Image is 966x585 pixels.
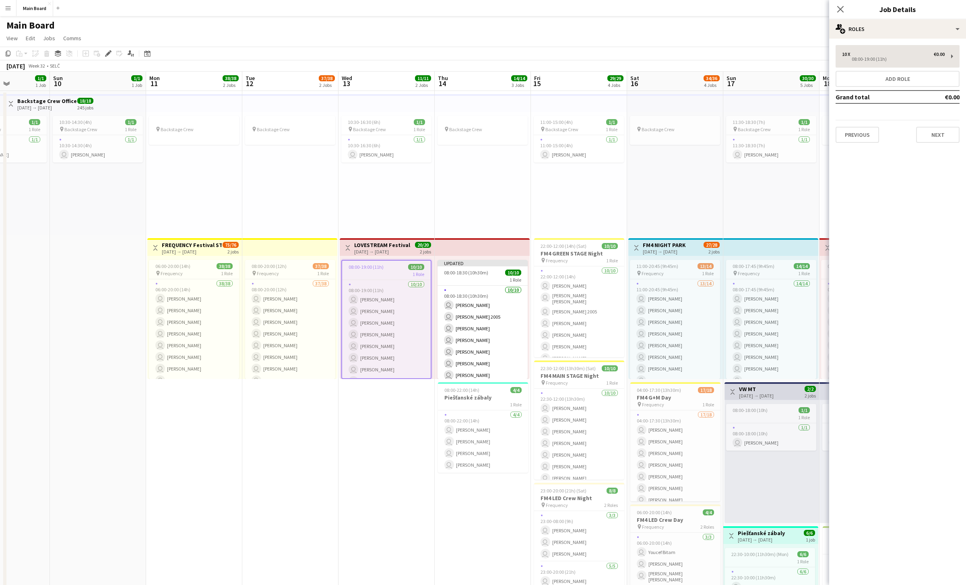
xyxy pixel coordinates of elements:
td: Grand total [836,91,921,103]
div: 3 Jobs [512,82,527,88]
span: Backstage Crew [64,126,97,132]
span: 08:00-17:45 (9h45m) [733,263,774,269]
a: Edit [23,33,38,43]
span: 1 Role [125,126,136,132]
h3: FM4 NIGHT PARK [643,241,686,249]
span: Backstage Crew [257,126,290,132]
span: 15 [533,79,541,88]
span: Backstage Crew [449,126,482,132]
span: 1 Role [797,558,809,564]
app-job-card: Backstage Crew [630,116,720,145]
app-job-card: 08:00-19:00 (11h)21/221 Role21/2208:00-19:00 (11h) [PERSON_NAME] [PERSON_NAME] [PERSON_NAME] Arte... [821,260,911,379]
span: 1 Role [798,270,810,276]
div: 06:00-20:00 (14h)38/38 Frequency1 Role38/3806:00-20:00 (14h) [PERSON_NAME] [PERSON_NAME] [PERSON_... [149,260,239,379]
app-job-card: 04:00-17:30 (13h30m)17/18FM4 G+M Day Frequency1 Role17/1804:00-17:30 (13h30m) [PERSON_NAME] [PERS... [630,382,720,501]
span: 1/1 [131,75,142,81]
span: 1/1 [799,119,810,125]
app-card-role: 1/111:30-18:30 (7h) [PERSON_NAME] [726,135,816,163]
app-card-role: 1/108:00-18:00 (10h) [PERSON_NAME] [822,423,912,451]
span: 1 Role [413,126,425,132]
span: 1/1 [125,119,136,125]
div: [DATE] [6,62,25,70]
div: 1 Job [35,82,46,88]
app-job-card: 08:00-22:00 (14h)4/4Piešťanské zábaly1 Role4/408:00-22:00 (14h) [PERSON_NAME] [PERSON_NAME] [PERS... [438,382,528,473]
span: 38/38 [217,263,233,269]
span: 11:00-20:45 (9h45m) [636,263,678,269]
h3: FM4 MAIN STAGE Night [534,372,624,379]
app-job-card: 10:30-14:30 (4h)1/1 Backstage Crew1 Role1/110:30-14:30 (4h) [PERSON_NAME] [53,116,143,163]
app-card-role: 1/108:00-18:00 (10h) [PERSON_NAME] [726,423,816,451]
div: 245 jobs [77,104,93,111]
span: 10/10 [408,264,424,270]
app-card-role: 10/1022:00-12:00 (14h) [PERSON_NAME] [PERSON_NAME] [PERSON_NAME] [PERSON_NAME] 2005 [PERSON_NAME]... [534,266,624,401]
span: 22:30-10:00 (11h30m) (Mon) [731,551,788,557]
span: Sun [53,74,63,82]
app-job-card: 22:30-12:00 (13h30m) (Sat)10/10FM4 MAIN STAGE Night Frequency1 Role10/1022:30-12:00 (13h30m) [PER... [534,360,624,480]
div: 5 Jobs [800,82,815,88]
span: 75/76 [223,242,239,248]
div: 4 Jobs [704,82,719,88]
span: Frequency [738,270,760,276]
span: 1 Role [606,257,618,264]
div: Updated [438,260,528,266]
span: 16 [629,79,639,88]
span: 1 Role [221,270,233,276]
span: 08:00-18:30 (10h30m) [444,270,488,276]
span: 14/14 [511,75,527,81]
span: 17 [725,79,736,88]
div: [DATE] → [DATE] [17,105,77,111]
span: Backstage Crew [545,126,578,132]
span: Thu [438,74,448,82]
div: 11:00-20:45 (9h45m)13/14 Frequency1 Role13/1411:00-20:45 (9h45m) [PERSON_NAME] [PERSON_NAME] [PER... [630,260,720,379]
app-job-card: Backstage Crew [245,116,335,145]
span: 10:30-16:30 (6h) [348,119,380,125]
app-job-card: Backstage Crew [149,116,239,145]
button: Main Board [17,0,53,16]
span: 11 [148,79,160,88]
span: Sat [630,74,639,82]
span: 4/4 [510,387,522,393]
span: 1/1 [799,407,810,413]
div: 2 Jobs [223,82,238,88]
span: 18/18 [77,98,93,104]
span: Frequency [546,257,568,264]
div: 2 jobs [227,248,239,255]
span: 8/8 [607,488,618,494]
span: 38/38 [223,75,239,81]
div: 11:00-15:00 (4h)1/1 Backstage Crew1 Role1/111:00-15:00 (4h) [PERSON_NAME] [534,116,624,163]
app-job-card: 08:00-19:00 (11h)10/101 Role10/1008:00-19:00 (11h) [PERSON_NAME] [PERSON_NAME] [PERSON_NAME] [PER... [341,260,431,379]
span: 14 [437,79,448,88]
span: Edit [26,35,35,42]
div: 08:00-19:00 (11h) [842,57,945,61]
span: 1 Role [702,402,714,408]
div: 11:30-18:30 (7h)1/1 Backstage Crew1 Role1/111:30-18:30 (7h) [PERSON_NAME] [726,116,816,163]
app-job-card: 10:30-16:30 (6h)1/1 Backstage Crew1 Role1/110:30-16:30 (6h) [PERSON_NAME] [341,116,431,163]
div: [DATE] → [DATE] [739,393,774,399]
div: 2 jobs [805,392,816,399]
button: Add role [836,71,960,87]
h3: Piešťanské zábaly [738,529,785,537]
span: 1 Role [702,270,714,276]
span: Backstage Crew [642,126,675,132]
span: 1 Role [798,414,810,420]
h3: FM4 GREEN STAGE Night [534,250,624,257]
div: Roles [829,19,966,39]
h1: Main Board [6,19,55,31]
span: 08:00-19:00 (11h) [828,263,863,269]
button: Next [916,127,960,143]
span: 1 Role [606,126,617,132]
div: 08:00-18:00 (10h)1/11 Role1/108:00-18:00 (10h) [PERSON_NAME] [822,404,912,451]
span: 23:00-20:00 (21h) (Sat) [541,488,586,494]
span: 10/10 [505,270,521,276]
span: Frequency [257,270,279,276]
span: Backstage Crew [738,126,771,132]
h3: Hokejista roka 2025 [823,538,913,545]
app-card-role: 14/1408:00-17:45 (9h45m) [PERSON_NAME] [PERSON_NAME] [PERSON_NAME] [PERSON_NAME] [PERSON_NAME] [P... [726,279,816,458]
span: 08:00-20:00 (12h) [252,263,287,269]
span: 13/14 [698,263,714,269]
h3: FM4 G+M Day [630,394,720,401]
